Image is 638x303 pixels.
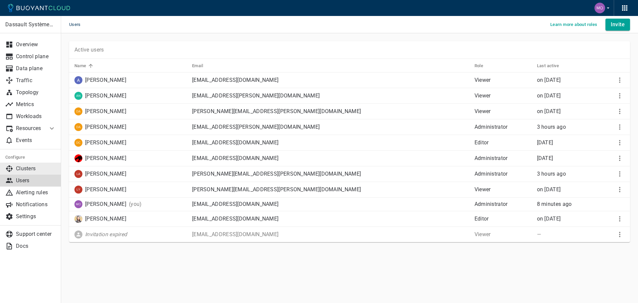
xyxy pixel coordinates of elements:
relative-time: on [DATE] [537,92,561,99]
img: Monik Gandhi [594,3,605,13]
button: More [615,91,625,101]
button: Invite [605,19,630,31]
div: Monik Gandhi [74,200,126,208]
p: Users [16,177,56,184]
p: [PERSON_NAME] [85,186,126,193]
relative-time: 3 hours ago [537,124,566,130]
span: Thu, 14 Aug 2025 09:54:30 EDT / Thu, 14 Aug 2025 13:54:30 UTC [537,186,561,193]
img: lyndon.gabriel@3ds.com [74,186,82,194]
span: Sun, 21 Sep 2025 12:32:50 EDT / Sun, 21 Sep 2025 16:32:50 UTC [537,171,566,177]
div: Daniel Caligiuri [74,107,126,115]
div: Aleksandr ILIUBAEV [74,76,126,84]
img: dcassidy@mdsol.com [74,139,82,147]
p: Clusters [16,165,56,172]
relative-time: 8 minutes ago [537,201,572,207]
button: More [615,229,625,239]
p: [PERSON_NAME] [85,139,126,146]
span: Thu, 24 Jul 2025 17:57:20 EDT / Thu, 24 Jul 2025 21:57:20 UTC [537,77,561,83]
p: Docs [16,243,56,249]
p: Editor [475,216,532,222]
span: Sun, 21 Sep 2025 12:26:09 EDT / Sun, 21 Sep 2025 16:26:09 UTC [537,124,566,130]
span: Sun, 21 Sep 2025 15:10:15 EDT / Sun, 21 Sep 2025 19:10:15 UTC [537,201,572,207]
p: [PERSON_NAME] [85,77,126,83]
p: Notifications [16,201,56,208]
div: Labhesh Potdar [74,170,126,178]
relative-time: [DATE] [537,155,553,161]
p: [PERSON_NAME] [85,92,126,99]
h5: Name [74,63,86,69]
relative-time: on [DATE] [537,186,561,193]
p: Metrics [16,101,56,108]
span: Thu, 10 Jul 2025 17:35:53 EDT / Thu, 10 Jul 2025 21:35:53 UTC [537,216,561,222]
button: More [615,138,625,148]
p: [EMAIL_ADDRESS][DOMAIN_NAME] [192,139,469,146]
p: (you) [129,201,142,208]
p: Support center [16,231,56,237]
h5: Configure [5,155,56,160]
p: [PERSON_NAME] [85,171,126,177]
p: [PERSON_NAME] [85,155,126,162]
relative-time: 3 hours ago [537,171,566,177]
relative-time: [DATE] [537,139,553,146]
span: Last active [537,63,568,69]
p: Settings [16,213,56,220]
p: Active users [74,47,104,53]
h5: Role [475,63,483,69]
p: [PERSON_NAME][EMAIL_ADDRESS][PERSON_NAME][DOMAIN_NAME] [192,171,469,177]
p: Control plane [16,53,56,60]
p: Traffic [16,77,56,84]
p: Editor [475,139,532,146]
p: Workloads [16,113,56,120]
button: Learn more about roles [548,20,600,30]
img: daniel.caligiuri@3ds.com [74,107,82,115]
p: Viewer [475,77,532,83]
span: Thu, 21 Aug 2025 22:31:38 EDT / Fri, 22 Aug 2025 02:31:38 UTC [537,92,561,99]
img: smalik@mdsol.com [74,215,82,223]
span: Thu, 01 May 2025 15:05:10 EDT / Thu, 01 May 2025 19:05:10 UTC [537,108,561,114]
div: David Cassidy [74,139,126,147]
p: [PERSON_NAME][EMAIL_ADDRESS][PERSON_NAME][DOMAIN_NAME] [192,108,469,115]
p: [EMAIL_ADDRESS][DOMAIN_NAME] [192,77,469,83]
span: Email [192,63,212,69]
p: [EMAIL_ADDRESS][DOMAIN_NAME] [192,201,469,208]
p: Administrator [475,171,532,177]
p: Viewer [475,92,532,99]
p: Viewer [475,108,532,115]
div: Jeffrey Morello [74,154,126,162]
p: Data plane [16,65,56,72]
span: Wed, 10 Sep 2025 15:44:05 EDT / Wed, 10 Sep 2025 19:44:05 UTC [537,155,553,161]
div: Lyndon Gabriel [74,186,126,194]
p: [EMAIL_ADDRESS][DOMAIN_NAME] [192,155,469,162]
button: More [615,169,625,179]
p: Alerting rules [16,189,56,196]
p: Viewer [475,186,532,193]
h5: Last active [537,63,559,69]
p: Topology [16,89,56,96]
img: jmorello@mdsol.com [74,154,82,162]
h5: Email [192,63,203,69]
button: More [615,122,625,132]
img: ailiubaev@mdsol.com [74,76,82,84]
relative-time: on [DATE] [537,77,561,83]
p: [EMAIL_ADDRESS][PERSON_NAME][DOMAIN_NAME] [192,124,469,130]
p: Dassault Systèmes- MEDIDATA [5,21,55,28]
relative-time: on [DATE] [537,108,561,114]
div: Sonali MALIK [74,215,126,223]
p: Administrator [475,124,532,130]
p: [PERSON_NAME] [85,201,126,208]
p: Resources [16,125,43,132]
img: danylo.mikula@3ds.com [74,123,82,131]
button: More [615,214,625,224]
a: Learn more about roles [548,21,600,27]
p: [PERSON_NAME][EMAIL_ADDRESS][PERSON_NAME][DOMAIN_NAME] [192,186,469,193]
p: Administrator [475,155,532,162]
relative-time: on [DATE] [537,216,561,222]
p: — [537,231,597,238]
span: Role [475,63,492,69]
span: Users [69,16,89,33]
button: More [615,153,625,163]
p: Administrator [475,201,532,208]
p: [EMAIL_ADDRESS][DOMAIN_NAME] [192,231,469,238]
p: [EMAIL_ADDRESS][PERSON_NAME][DOMAIN_NAME] [192,92,469,99]
img: labhesh.potdar@3ds.com [74,170,82,178]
